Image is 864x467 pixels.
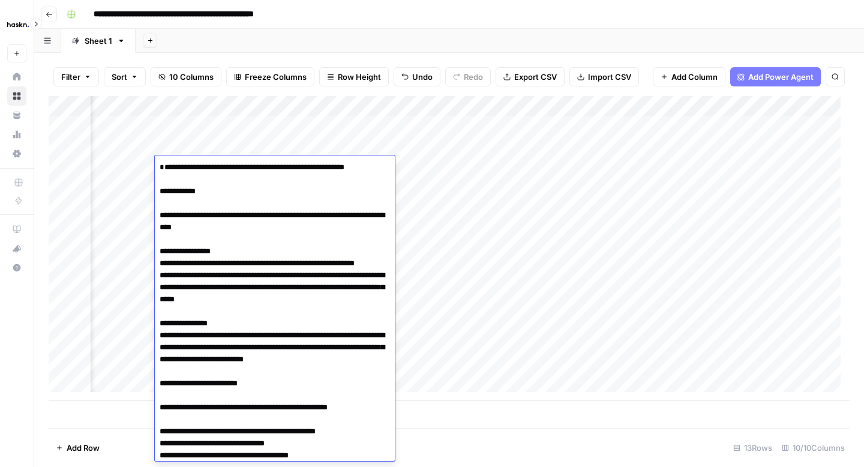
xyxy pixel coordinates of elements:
button: Freeze Columns [226,67,314,86]
span: 10 Columns [169,71,214,83]
button: Row Height [319,67,389,86]
button: 10 Columns [151,67,221,86]
a: Browse [7,86,26,106]
a: Usage [7,125,26,144]
button: Help + Support [7,258,26,277]
a: Home [7,67,26,86]
span: Undo [412,71,433,83]
span: Add Column [671,71,718,83]
button: Undo [394,67,440,86]
span: Row Height [338,71,381,83]
button: Add Power Agent [730,67,821,86]
button: Export CSV [496,67,565,86]
button: Workspace: Haskn [7,10,26,40]
button: Filter [53,67,99,86]
div: 10/10 Columns [777,438,850,457]
button: Add Row [49,438,107,457]
span: Export CSV [514,71,557,83]
a: Settings [7,144,26,163]
span: Sort [112,71,127,83]
a: AirOps Academy [7,220,26,239]
div: 13 Rows [728,438,777,457]
span: Freeze Columns [245,71,307,83]
button: Sort [104,67,146,86]
span: Import CSV [588,71,631,83]
a: Your Data [7,106,26,125]
span: Add Power Agent [748,71,814,83]
a: Sheet 1 [61,29,136,53]
span: Redo [464,71,483,83]
span: Filter [61,71,80,83]
button: What's new? [7,239,26,258]
div: What's new? [8,240,26,258]
button: Import CSV [569,67,639,86]
span: Add Row [67,442,100,454]
div: Sheet 1 [85,35,112,47]
button: Add Column [653,67,725,86]
button: Redo [445,67,491,86]
img: Haskn Logo [7,14,29,35]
